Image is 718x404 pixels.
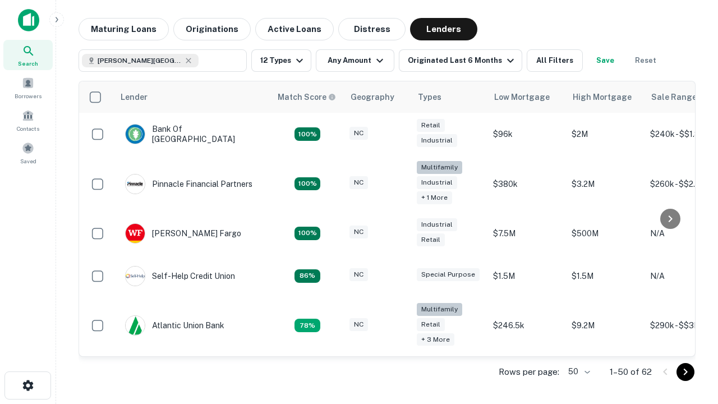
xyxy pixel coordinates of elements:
[351,90,394,104] div: Geography
[487,212,566,255] td: $7.5M
[349,127,368,140] div: NC
[125,315,224,336] div: Atlantic Union Bank
[3,137,53,168] a: Saved
[251,49,311,72] button: 12 Types
[294,177,320,191] div: Matching Properties: 23, hasApolloMatch: undefined
[79,18,169,40] button: Maturing Loans
[18,59,38,68] span: Search
[417,176,457,189] div: Industrial
[125,223,241,244] div: [PERSON_NAME] Fargo
[566,155,645,212] td: $3.2M
[278,91,336,103] div: Capitalize uses an advanced AI algorithm to match your search with the best lender. The match sco...
[418,90,441,104] div: Types
[255,18,334,40] button: Active Loans
[587,49,623,72] button: Save your search to get updates of matches that match your search criteria.
[125,266,235,286] div: Self-help Credit Union
[126,224,145,243] img: picture
[278,91,334,103] h6: Match Score
[173,18,251,40] button: Originations
[126,316,145,335] img: picture
[487,297,566,354] td: $246.5k
[294,319,320,332] div: Matching Properties: 10, hasApolloMatch: undefined
[126,125,145,144] img: picture
[573,90,632,104] div: High Mortgage
[17,124,39,133] span: Contacts
[417,318,445,331] div: Retail
[527,49,583,72] button: All Filters
[499,365,559,379] p: Rows per page:
[676,363,694,381] button: Go to next page
[399,49,522,72] button: Originated Last 6 Months
[15,91,42,100] span: Borrowers
[410,18,477,40] button: Lenders
[3,40,53,70] a: Search
[564,364,592,380] div: 50
[566,297,645,354] td: $9.2M
[408,54,517,67] div: Originated Last 6 Months
[18,9,39,31] img: capitalize-icon.png
[3,72,53,103] a: Borrowers
[566,113,645,155] td: $2M
[294,227,320,240] div: Matching Properties: 14, hasApolloMatch: undefined
[349,318,368,331] div: NC
[294,269,320,283] div: Matching Properties: 11, hasApolloMatch: undefined
[651,90,697,104] div: Sale Range
[417,191,452,204] div: + 1 more
[417,134,457,147] div: Industrial
[417,303,462,316] div: Multifamily
[125,174,252,194] div: Pinnacle Financial Partners
[417,119,445,132] div: Retail
[610,365,652,379] p: 1–50 of 62
[566,255,645,297] td: $1.5M
[487,255,566,297] td: $1.5M
[125,124,260,144] div: Bank Of [GEOGRAPHIC_DATA]
[411,81,487,113] th: Types
[487,113,566,155] td: $96k
[662,278,718,332] iframe: Chat Widget
[121,90,148,104] div: Lender
[114,81,271,113] th: Lender
[294,127,320,141] div: Matching Properties: 14, hasApolloMatch: undefined
[349,176,368,189] div: NC
[20,157,36,166] span: Saved
[417,333,454,346] div: + 3 more
[417,268,480,281] div: Special Purpose
[98,56,182,66] span: [PERSON_NAME][GEOGRAPHIC_DATA], [GEOGRAPHIC_DATA]
[566,212,645,255] td: $500M
[628,49,664,72] button: Reset
[487,155,566,212] td: $380k
[417,233,445,246] div: Retail
[417,218,457,231] div: Industrial
[349,268,368,281] div: NC
[566,81,645,113] th: High Mortgage
[344,81,411,113] th: Geography
[271,81,344,113] th: Capitalize uses an advanced AI algorithm to match your search with the best lender. The match sco...
[417,161,462,174] div: Multifamily
[126,175,145,194] img: picture
[487,81,566,113] th: Low Mortgage
[126,267,145,286] img: picture
[338,18,406,40] button: Distress
[349,226,368,238] div: NC
[3,105,53,135] a: Contacts
[316,49,394,72] button: Any Amount
[494,90,550,104] div: Low Mortgage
